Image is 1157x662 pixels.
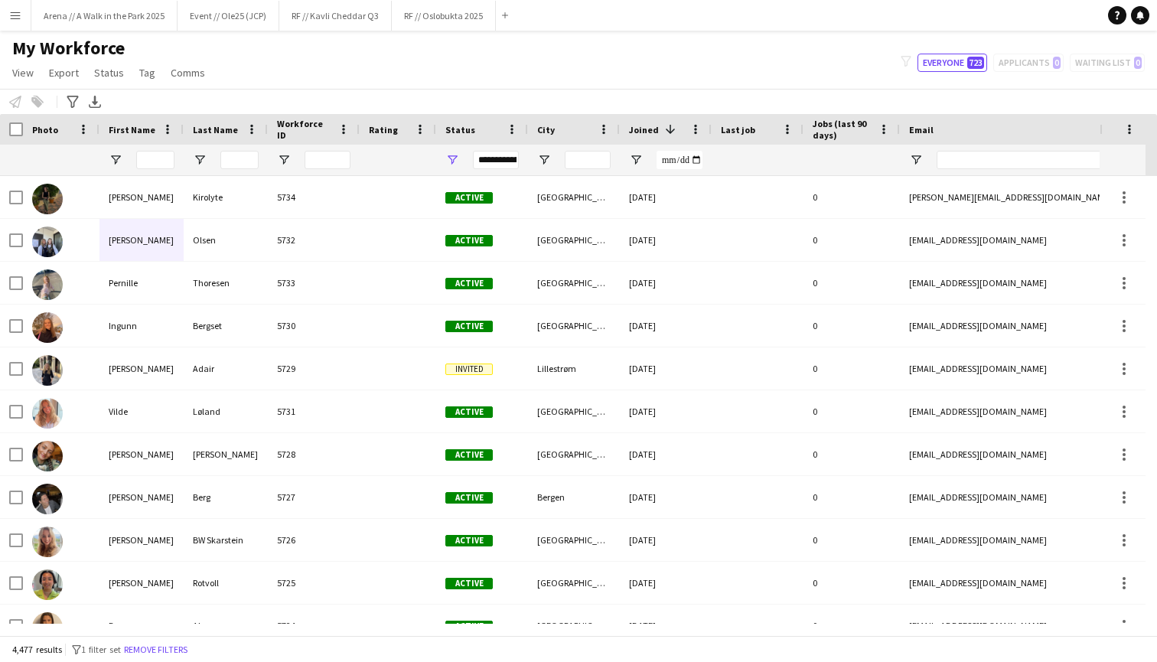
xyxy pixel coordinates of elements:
input: Joined Filter Input [657,151,702,169]
div: [PERSON_NAME] [99,347,184,390]
button: Open Filter Menu [537,153,551,167]
span: Active [445,492,493,504]
span: Active [445,535,493,546]
a: Comms [165,63,211,83]
div: [DATE] [620,605,712,647]
div: [PERSON_NAME] [99,219,184,261]
div: [PERSON_NAME] [99,519,184,561]
span: Workforce ID [277,118,332,141]
span: Tag [139,66,155,80]
div: [DATE] [620,305,712,347]
div: 5731 [268,390,360,432]
div: [PERSON_NAME] [99,176,184,218]
div: 0 [803,347,900,390]
a: Export [43,63,85,83]
div: [GEOGRAPHIC_DATA] [528,305,620,347]
img: Andreas Parsa Berg [32,484,63,514]
button: Everyone723 [917,54,987,72]
app-action-btn: Export XLSX [86,93,104,111]
button: Open Filter Menu [277,153,291,167]
div: [DATE] [620,519,712,561]
button: RF // Kavli Cheddar Q3 [279,1,392,31]
span: 723 [967,57,984,69]
div: Bergen [528,476,620,518]
div: 5729 [268,347,360,390]
a: Status [88,63,130,83]
div: [GEOGRAPHIC_DATA] [528,176,620,218]
span: Last job [721,124,755,135]
span: Status [445,124,475,135]
span: First Name [109,124,155,135]
div: [GEOGRAPHIC_DATA] [528,562,620,604]
div: [GEOGRAPHIC_DATA] [528,605,620,647]
span: Active [445,406,493,418]
input: City Filter Input [565,151,611,169]
div: Branca [99,605,184,647]
input: First Name Filter Input [136,151,174,169]
img: Ellen Heyerdahl Janzon [32,441,63,471]
span: Jobs (last 90 days) [813,118,872,141]
div: [DATE] [620,476,712,518]
div: 0 [803,219,900,261]
span: Active [445,278,493,289]
div: Løland [184,390,268,432]
div: [DATE] [620,262,712,304]
div: 5733 [268,262,360,304]
div: Kirolyte [184,176,268,218]
div: [PERSON_NAME] [184,433,268,475]
div: [PERSON_NAME] [99,562,184,604]
span: View [12,66,34,80]
button: Remove filters [121,641,191,658]
div: 0 [803,262,900,304]
span: Active [445,321,493,332]
span: Export [49,66,79,80]
div: Vilde [99,390,184,432]
button: Event // Ole25 (JCP) [178,1,279,31]
span: Active [445,235,493,246]
input: Workforce ID Filter Input [305,151,350,169]
input: Last Name Filter Input [220,151,259,169]
div: 0 [803,433,900,475]
a: Tag [133,63,161,83]
div: 0 [803,305,900,347]
img: Vilde Løland [32,398,63,429]
span: Active [445,621,493,632]
span: Last Name [193,124,238,135]
div: [DATE] [620,390,712,432]
div: 0 [803,562,900,604]
img: Ingunn Bergset [32,312,63,343]
div: [GEOGRAPHIC_DATA] [528,219,620,261]
div: [PERSON_NAME] [99,433,184,475]
button: Open Filter Menu [909,153,923,167]
img: Pernille Thoresen [32,269,63,300]
div: Lillestrøm [528,347,620,390]
div: 0 [803,390,900,432]
div: Pernille [99,262,184,304]
div: [DATE] [620,562,712,604]
img: Madelen Myrvin Olsen [32,227,63,257]
div: Thoresen [184,262,268,304]
img: Maria Rotvoll [32,569,63,600]
div: [DATE] [620,433,712,475]
span: Rating [369,124,398,135]
img: Laura Emilija Kirolyte [32,184,63,214]
button: Arena // A Walk in the Park 2025 [31,1,178,31]
div: Berg [184,476,268,518]
img: Branca Alm [32,612,63,643]
span: 1 filter set [81,644,121,655]
div: Olsen [184,219,268,261]
div: [PERSON_NAME] [99,476,184,518]
span: My Workforce [12,37,125,60]
img: Karoline BW Skarstein [32,527,63,557]
span: Photo [32,124,58,135]
span: Joined [629,124,659,135]
button: Open Filter Menu [109,153,122,167]
div: [GEOGRAPHIC_DATA] [528,519,620,561]
div: 5727 [268,476,360,518]
span: City [537,124,555,135]
span: Invited [445,364,493,375]
div: 5724 [268,605,360,647]
div: 5725 [268,562,360,604]
div: BW Skarstein [184,519,268,561]
div: Rotvoll [184,562,268,604]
